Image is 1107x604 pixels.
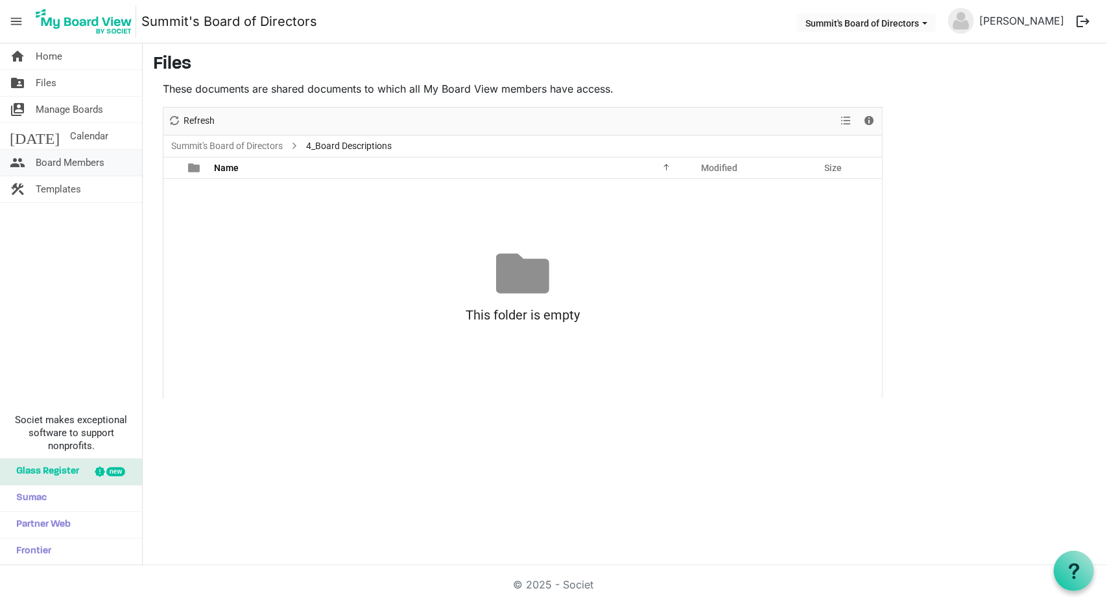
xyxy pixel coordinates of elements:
span: construction [10,176,25,202]
span: folder_shared [10,70,25,96]
img: no-profile-picture.svg [948,8,974,34]
div: Details [858,108,880,135]
a: © 2025 - Societ [514,578,594,591]
span: menu [4,9,29,34]
div: new [106,467,125,476]
button: logout [1069,8,1097,35]
span: home [10,43,25,69]
div: This folder is empty [163,300,882,330]
div: Refresh [163,108,219,135]
span: [DATE] [10,123,60,149]
button: View dropdownbutton [839,113,854,129]
a: Summit's Board of Directors [169,138,285,154]
span: Frontier [10,539,51,564]
span: Board Members [36,150,104,176]
span: Manage Boards [36,97,103,122]
a: [PERSON_NAME] [974,8,1069,34]
span: people [10,150,25,176]
span: Societ makes exceptional software to support nonprofits. [6,413,136,452]
span: Size [824,163,842,173]
h3: Files [153,54,1097,76]
button: Refresh [166,113,217,129]
button: Summit's Board of Directors dropdownbutton [797,14,936,32]
a: Summit's Board of Directors [141,8,317,34]
span: Templates [36,176,81,202]
span: Partner Web [10,512,71,538]
p: These documents are shared documents to which all My Board View members have access. [163,81,883,97]
span: Files [36,70,56,96]
span: 4_Board Descriptions [304,138,394,154]
span: Calendar [70,123,108,149]
span: Home [36,43,62,69]
span: Name [214,163,239,173]
span: Glass Register [10,459,79,485]
span: switch_account [10,97,25,122]
span: Modified [701,163,737,173]
span: Refresh [182,113,216,129]
button: Details [861,113,878,129]
div: View [836,108,858,135]
img: My Board View Logo [32,5,136,38]
a: My Board View Logo [32,5,141,38]
span: Sumac [10,485,47,511]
